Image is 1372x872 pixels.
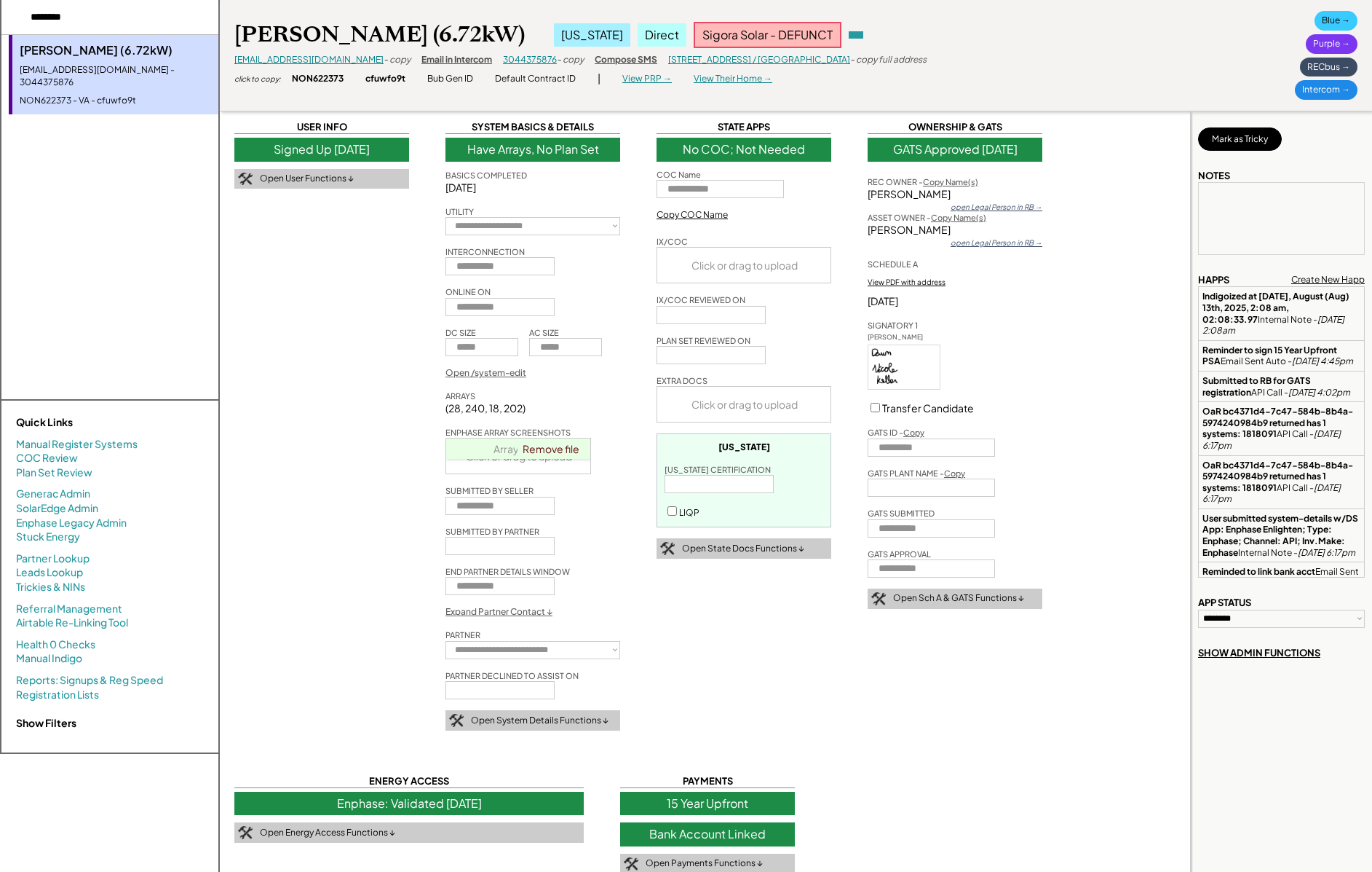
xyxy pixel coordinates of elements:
strong: OaR bc4371d4-7c47-584b-8b4a-5974240984b9 returned has 1 systems: 1818091 [1202,406,1353,439]
div: OWNERSHIP & GATS [868,120,1042,134]
div: Signed Up [DATE] [234,138,409,161]
div: Open /system-edit [445,367,526,380]
a: Trickies & NINs [16,580,85,594]
div: NON622373 [292,73,344,85]
div: ASSET OWNER - [868,212,986,223]
em: [DATE] 6:17pm [1202,482,1342,505]
em: [DATE] 2:08am [1202,314,1346,337]
div: Default Contract ID [495,73,576,85]
div: Sigora Solar - DEFUNCT [694,22,841,48]
div: SCHEDULE A [868,259,918,270]
div: View Their Home → [694,73,772,85]
em: [DATE] 6:17pm [1298,547,1355,558]
div: Open User Functions ↓ [260,173,354,185]
div: EXTRA DOCS [657,375,707,386]
a: Leads Lookup [16,565,83,580]
div: [US_STATE] [554,23,630,47]
img: tool-icon.png [624,857,638,871]
em: [DATE] 6:17pm [1202,428,1342,451]
a: [STREET_ADDRESS] / [GEOGRAPHIC_DATA] [668,54,850,65]
img: tool-icon.png [660,542,675,555]
div: SUBMITTED BY SELLER [445,485,534,496]
div: END PARTNER DETAILS WINDOW [445,566,570,577]
div: [EMAIL_ADDRESS][DOMAIN_NAME] - 3044375876 [20,64,211,89]
a: Reports: Signups & Reg Speed [16,673,163,688]
div: Have Arrays, No Plan Set [445,138,620,161]
a: Generac Admin [16,487,90,501]
div: SIGNATORY 1 [868,320,918,331]
div: Bank Account Linked [620,822,795,846]
div: INTERCONNECTION [445,246,525,257]
div: Purple → [1306,34,1357,54]
div: View PRP → [622,73,672,85]
div: IX/COC [657,236,688,247]
div: Email Sent Auto - [1202,566,1360,589]
div: PLAN SET REVIEWED ON [657,335,750,346]
label: Transfer Candidate [882,401,974,415]
div: RECbus → [1300,58,1357,77]
strong: Reminder to sign 15 Year Upfront PSA [1202,345,1339,367]
img: tool-icon.png [449,714,464,727]
div: [DATE] [445,181,620,195]
div: Compose SMS [595,54,657,66]
u: Copy Name(s) [931,213,986,222]
a: COC Review [16,451,78,466]
div: PARTNER [445,629,480,640]
div: USER INFO [234,120,409,134]
div: [PERSON_NAME] (6.72kW) [234,20,525,49]
div: - copy full address [850,54,927,66]
a: Health 0 Checks [16,637,95,652]
div: Enphase: Validated [DATE] [234,792,584,815]
div: - copy [384,54,411,66]
div: GATS APPROVAL [868,549,931,559]
div: SYSTEM BASICS & DETAILS [445,120,620,134]
a: Manual Indigo [16,651,82,666]
a: Array1.png [493,442,544,455]
div: Quick Links [16,415,162,430]
a: Referral Management [16,602,122,616]
div: Direct [638,23,686,47]
div: Copy COC Name [657,209,728,221]
div: Click or drag to upload [657,248,832,283]
u: Copy [944,468,965,478]
a: Stuck Energy [16,530,80,544]
div: Open Energy Access Functions ↓ [260,827,395,839]
u: Copy Name(s) [923,177,978,186]
strong: Submitted to RB for GATS registration [1202,375,1312,398]
div: Intercom → [1295,80,1357,100]
a: Manual Register Systems [16,437,138,452]
div: Open Sch A & GATS Functions ↓ [893,592,1024,605]
div: open Legal Person in RB → [951,202,1042,212]
div: PAYMENTS [620,774,795,788]
div: open Legal Person in RB → [951,237,1042,248]
div: Email Sent Auto - [1202,345,1360,367]
strong: User submitted system-details w/DS App: Enphase Enlighten; Type: Enphase; Channel: API; Inv.Make:... [1202,513,1360,558]
div: API Call - [1202,375,1360,398]
strong: Reminded to link bank acct [1202,566,1315,577]
div: Expand Partner Contact ↓ [445,606,552,618]
a: 3044375876 [503,54,557,65]
div: STATE APPS [657,120,831,134]
div: ONLINE ON [445,286,491,297]
div: [PERSON_NAME] (6.72kW) [20,42,211,58]
label: LIQP [679,507,699,518]
a: Registration Lists [16,688,99,702]
div: cfuwfo9t [365,73,405,85]
u: Copy [903,428,924,437]
div: BASICS COMPLETED [445,170,527,181]
div: ENPHASE ARRAY SCREENSHOTS [445,427,571,438]
div: DC SIZE [445,327,476,338]
div: API Call - [1202,460,1360,505]
div: NON622373 - VA - cfuwfo9t [20,95,211,107]
div: [US_STATE] CERTIFICATION [665,464,771,475]
a: [EMAIL_ADDRESS][DOMAIN_NAME] [234,54,384,65]
div: SHOW ADMIN FUNCTIONS [1198,646,1320,659]
div: | [598,71,600,86]
div: GATS PLANT NAME - [868,468,965,479]
img: sQ8a37a+jOAAAAAElFTkSuQmCC [868,345,940,390]
div: - copy [557,54,584,66]
div: Blue → [1314,11,1357,31]
div: View PDF with address [868,277,945,287]
div: [PERSON_NAME] [868,223,1042,237]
